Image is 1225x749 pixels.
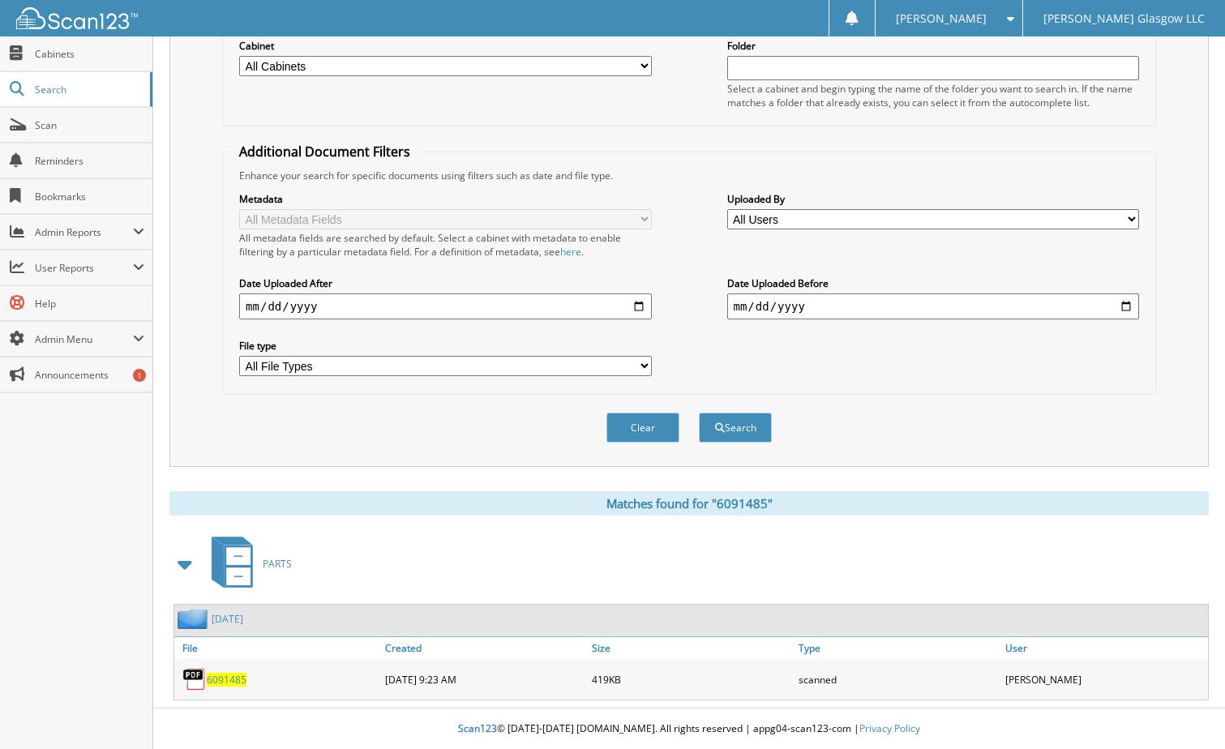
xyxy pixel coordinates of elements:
[588,663,795,695] div: 419KB
[263,557,292,571] span: PARTS
[35,297,144,310] span: Help
[239,192,651,206] label: Metadata
[202,532,292,596] a: PARTS
[35,368,144,382] span: Announcements
[606,413,679,443] button: Clear
[239,339,651,353] label: File type
[699,413,772,443] button: Search
[795,663,1001,695] div: scanned
[896,14,987,24] span: [PERSON_NAME]
[727,276,1139,290] label: Date Uploaded Before
[133,369,146,382] div: 1
[178,609,212,629] img: folder2.png
[35,83,142,96] span: Search
[859,721,920,735] a: Privacy Policy
[727,82,1139,109] div: Select a cabinet and begin typing the name of the folder you want to search in. If the name match...
[35,261,133,275] span: User Reports
[239,39,651,53] label: Cabinet
[1043,14,1205,24] span: [PERSON_NAME] Glasgow LLC
[35,190,144,203] span: Bookmarks
[35,332,133,346] span: Admin Menu
[35,225,133,239] span: Admin Reports
[1001,637,1208,659] a: User
[381,663,588,695] div: [DATE] 9:23 AM
[727,192,1139,206] label: Uploaded By
[153,709,1225,749] div: © [DATE]-[DATE] [DOMAIN_NAME]. All rights reserved | appg04-scan123-com |
[174,637,381,659] a: File
[381,637,588,659] a: Created
[35,118,144,132] span: Scan
[169,491,1209,516] div: Matches found for "6091485"
[35,154,144,168] span: Reminders
[231,169,1147,182] div: Enhance your search for specific documents using filters such as date and file type.
[182,667,207,691] img: PDF.png
[231,143,418,160] legend: Additional Document Filters
[212,612,243,626] a: [DATE]
[795,637,1001,659] a: Type
[239,231,651,259] div: All metadata fields are searched by default. Select a cabinet with metadata to enable filtering b...
[560,245,581,259] a: here
[239,276,651,290] label: Date Uploaded After
[458,721,497,735] span: Scan123
[1001,663,1208,695] div: [PERSON_NAME]
[35,47,144,61] span: Cabinets
[588,637,795,659] a: Size
[727,39,1139,53] label: Folder
[1144,671,1225,749] iframe: Chat Widget
[16,7,138,29] img: scan123-logo-white.svg
[727,293,1139,319] input: end
[239,293,651,319] input: start
[207,673,246,687] a: 6091485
